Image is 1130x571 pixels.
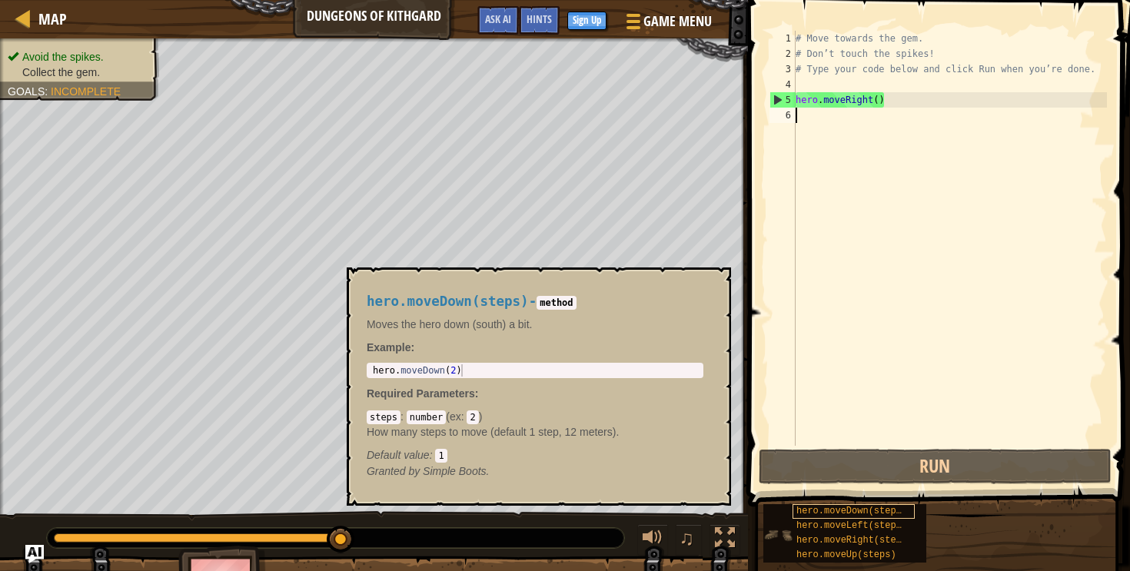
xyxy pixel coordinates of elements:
span: Map [38,8,67,29]
div: ( ) [367,409,703,463]
button: Adjust volume [637,524,668,556]
span: ex [450,410,461,423]
span: hero.moveLeft(steps) [796,520,907,531]
span: Granted by [367,465,423,477]
p: Moves the hero down (south) a bit. [367,317,703,332]
span: ♫ [679,526,694,549]
div: 2 [769,46,796,61]
em: Simple Boots. [367,465,490,477]
span: : [400,410,407,423]
span: Goals [8,85,45,98]
button: Toggle fullscreen [710,524,740,556]
div: 3 [769,61,796,77]
div: 4 [769,77,796,92]
li: Avoid the spikes. [8,49,148,65]
button: Run [759,449,1112,484]
strong: : [367,341,414,354]
span: Default value [367,449,430,461]
code: 1 [435,449,447,463]
span: Hints [527,12,552,26]
img: portrait.png [763,520,793,549]
span: : [461,410,467,423]
button: Sign Up [567,12,607,30]
h4: - [367,294,703,309]
div: 6 [769,108,796,123]
button: Ask AI [25,545,44,563]
span: hero.moveDown(steps) [796,506,907,516]
code: method [537,296,576,310]
button: Ask AI [477,6,519,35]
span: Ask AI [485,12,511,26]
code: 2 [467,410,478,424]
div: 5 [770,92,796,108]
a: Map [31,8,67,29]
span: Avoid the spikes. [22,51,104,63]
span: : [475,387,479,400]
span: Game Menu [643,12,712,32]
button: Game Menu [614,6,721,42]
span: hero.moveRight(steps) [796,535,912,546]
span: hero.moveDown(steps) [367,294,529,309]
span: : [45,85,51,98]
span: Incomplete [51,85,121,98]
li: Collect the gem. [8,65,148,80]
code: number [407,410,446,424]
span: : [430,449,436,461]
div: 1 [769,31,796,46]
span: Required Parameters [367,387,475,400]
code: steps [367,410,400,424]
span: Collect the gem. [22,66,100,78]
span: Example [367,341,411,354]
span: hero.moveUp(steps) [796,549,896,560]
button: ♫ [676,524,702,556]
p: How many steps to move (default 1 step, 12 meters). [367,424,703,440]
